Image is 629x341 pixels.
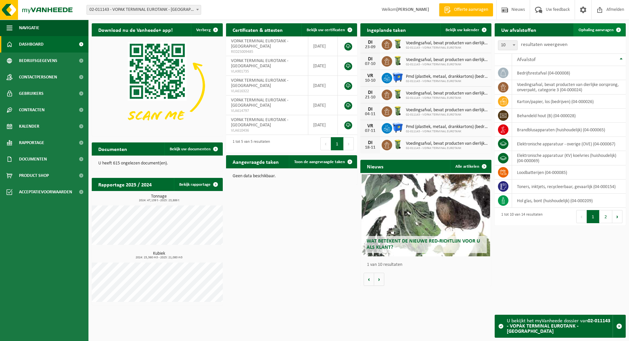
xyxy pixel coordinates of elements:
[226,155,285,168] h2: Aangevraagde taken
[392,38,403,50] img: WB-0140-HPE-GN-50
[231,128,303,133] span: VLA610436
[19,167,49,184] span: Product Shop
[320,137,331,150] button: Previous
[439,3,493,16] a: Offerte aanvragen
[231,108,303,114] span: VLA614797
[231,69,303,74] span: VLA901735
[452,7,490,13] span: Offerte aanvragen
[364,56,377,62] div: DI
[364,273,374,286] button: Vorige
[498,209,543,224] div: 1 tot 10 van 14 resultaten
[512,165,626,180] td: loodbatterijen (04-000085)
[308,56,338,76] td: [DATE]
[231,39,288,49] span: VOPAK TERMINAL EUROTANK - [GEOGRAPHIC_DATA]
[19,184,72,200] span: Acceptatievoorwaarden
[521,42,567,47] label: resultaten weergeven
[406,79,488,83] span: 02-011143 - VOPAK TERMINAL EUROTANK
[495,23,543,36] h2: Uw afvalstoffen
[164,142,222,156] a: Bekijk uw documenten
[229,137,270,151] div: 1 tot 5 van 5 resultaten
[406,46,488,50] span: 02-011143 - VOPAK TERMINAL EUROTANK
[374,273,384,286] button: Volgende
[440,23,491,36] a: Bekijk uw kalender
[196,28,211,32] span: Verberg
[92,36,223,135] img: Download de VHEPlus App
[579,28,614,32] span: Ophaling aanvragen
[364,129,377,133] div: 07-11
[231,49,303,54] span: RED25009485
[367,239,480,250] span: Wat betekent de nieuwe RED-richtlijn voor u als klant?
[19,102,45,118] span: Contracten
[512,194,626,208] td: hol glas, bont (huishoudelijk) (04-000209)
[512,137,626,151] td: elektronische apparatuur - overige (OVE) (04-000067)
[19,85,44,102] span: Gebruikers
[289,155,356,168] a: Toon de aangevraagde taken
[364,62,377,66] div: 07-10
[367,263,488,267] p: 1 van 10 resultaten
[364,78,377,83] div: 10-10
[95,199,223,202] span: 2024: 47,139 t - 2025: 23,886 t
[331,137,344,150] button: 1
[231,58,288,69] span: VOPAK TERMINAL EUROTANK - [GEOGRAPHIC_DATA]
[301,23,356,36] a: Bekijk uw certificaten
[98,161,216,166] p: U heeft 615 ongelezen document(en).
[19,20,39,36] span: Navigatie
[406,96,488,100] span: 02-011143 - VOPAK TERMINAL EUROTANK
[170,147,211,151] span: Bekijk uw documenten
[174,178,222,191] a: Bekijk rapportage
[95,194,223,202] h3: Tonnage
[587,210,600,223] button: 1
[364,140,377,145] div: DI
[95,251,223,259] h3: Kubiek
[600,210,612,223] button: 2
[512,66,626,80] td: bedrijfsrestafval (04-000008)
[308,96,338,115] td: [DATE]
[19,69,57,85] span: Contactpersonen
[19,53,57,69] span: Bedrijfsgegevens
[360,160,390,173] h2: Nieuws
[507,318,610,334] strong: 02-011143 - VOPAK TERMINAL EUROTANK - [GEOGRAPHIC_DATA]
[512,151,626,165] td: elektronische apparatuur (KV) koelvries (huishoudelijk) (04-000069)
[364,40,377,45] div: DI
[191,23,222,36] button: Verberg
[406,113,488,117] span: 02-011143 - VOPAK TERMINAL EUROTANK
[231,117,288,128] span: VOPAK TERMINAL EUROTANK - [GEOGRAPHIC_DATA]
[231,89,303,94] span: VLA616322
[307,28,345,32] span: Bekijk uw certificaten
[512,80,626,95] td: voedingsafval, bevat producten van dierlijke oorsprong, onverpakt, categorie 3 (04-000024)
[231,78,288,88] span: VOPAK TERMINAL EUROTANK - [GEOGRAPHIC_DATA]
[498,41,517,50] span: 10
[344,137,354,150] button: Next
[507,315,613,337] div: U bekijkt het myVanheede dossier van
[517,57,536,62] span: Afvalstof
[19,135,44,151] span: Rapportage
[392,72,403,83] img: WB-1100-HPE-BE-01
[87,5,201,14] span: 02-011143 - VOPAK TERMINAL EUROTANK - ANTWERPEN
[406,57,488,63] span: Voedingsafval, bevat producten van dierlijke oorsprong, onverpakt, categorie 3
[406,91,488,96] span: Voedingsafval, bevat producten van dierlijke oorsprong, onverpakt, categorie 3
[406,108,488,113] span: Voedingsafval, bevat producten van dierlijke oorsprong, onverpakt, categorie 3
[512,95,626,109] td: karton/papier, los (bedrijven) (04-000026)
[512,123,626,137] td: brandblusapparaten (huishoudelijk) (04-000065)
[392,55,403,66] img: WB-0140-HPE-GN-50
[86,5,201,15] span: 02-011143 - VOPAK TERMINAL EUROTANK - ANTWERPEN
[512,109,626,123] td: behandeld hout (B) (04-000028)
[92,142,134,155] h2: Documenten
[392,105,403,117] img: WB-0140-HPE-GN-50
[576,210,587,223] button: Previous
[512,180,626,194] td: toners, inktjets, recycleerbaar, gevaarlijk (04-000154)
[406,63,488,67] span: 02-011143 - VOPAK TERMINAL EUROTANK
[19,118,39,135] span: Kalender
[498,40,518,50] span: 10
[573,23,625,36] a: Ophaling aanvragen
[95,256,223,259] span: 2024: 25,360 m3 - 2025: 21,080 m3
[364,145,377,150] div: 18-11
[392,139,403,150] img: WB-0140-HPE-GN-50
[308,115,338,135] td: [DATE]
[406,124,488,130] span: Pmd (plastiek, metaal, drankkartons) (bedrijven)
[360,23,412,36] h2: Ingeplande taken
[406,141,488,146] span: Voedingsafval, bevat producten van dierlijke oorsprong, onverpakt, categorie 3
[233,174,351,179] p: Geen data beschikbaar.
[92,178,158,191] h2: Rapportage 2025 / 2024
[364,112,377,117] div: 04-11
